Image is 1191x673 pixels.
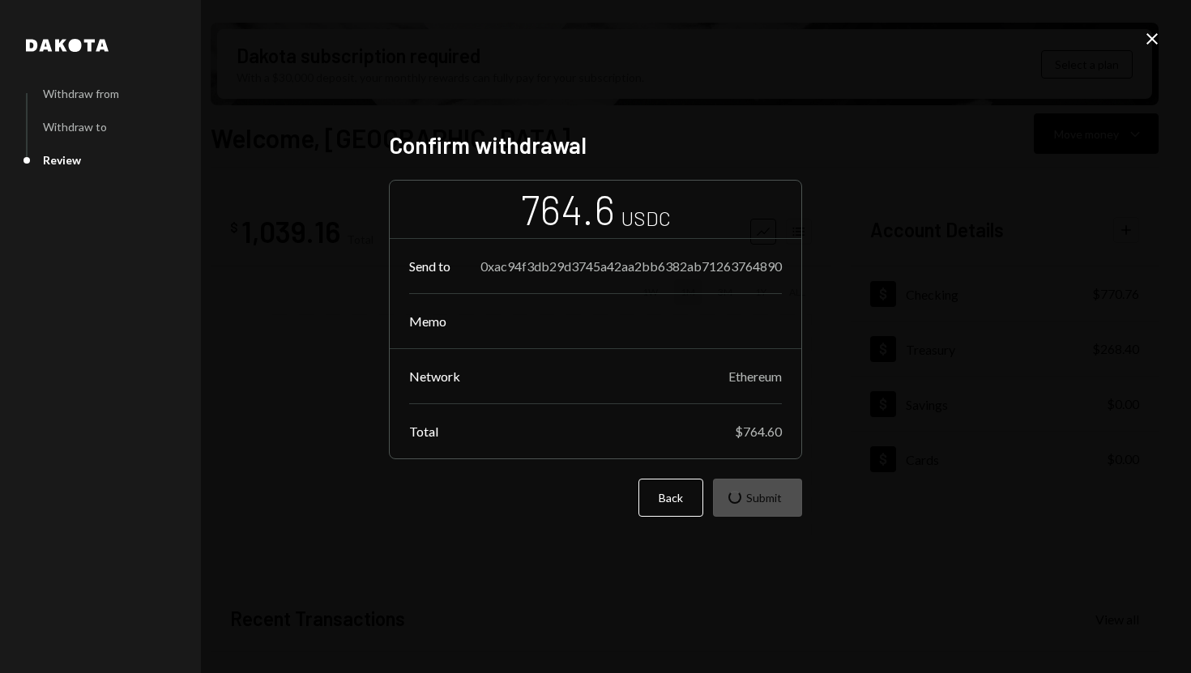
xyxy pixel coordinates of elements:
div: Memo [409,313,446,329]
div: Withdraw to [43,120,107,134]
div: 764.6 [521,184,615,235]
div: Network [409,368,460,384]
button: Back [638,479,703,517]
div: 0xac94f3db29d3745a42aa2bb6382ab71263764890 [480,258,782,274]
div: Send to [409,258,450,274]
div: Review [43,153,81,167]
div: USDC [621,205,671,232]
div: Total [409,424,438,439]
div: $764.60 [735,424,782,439]
div: Withdraw from [43,87,119,100]
div: Ethereum [728,368,782,384]
h2: Confirm withdrawal [389,130,802,161]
